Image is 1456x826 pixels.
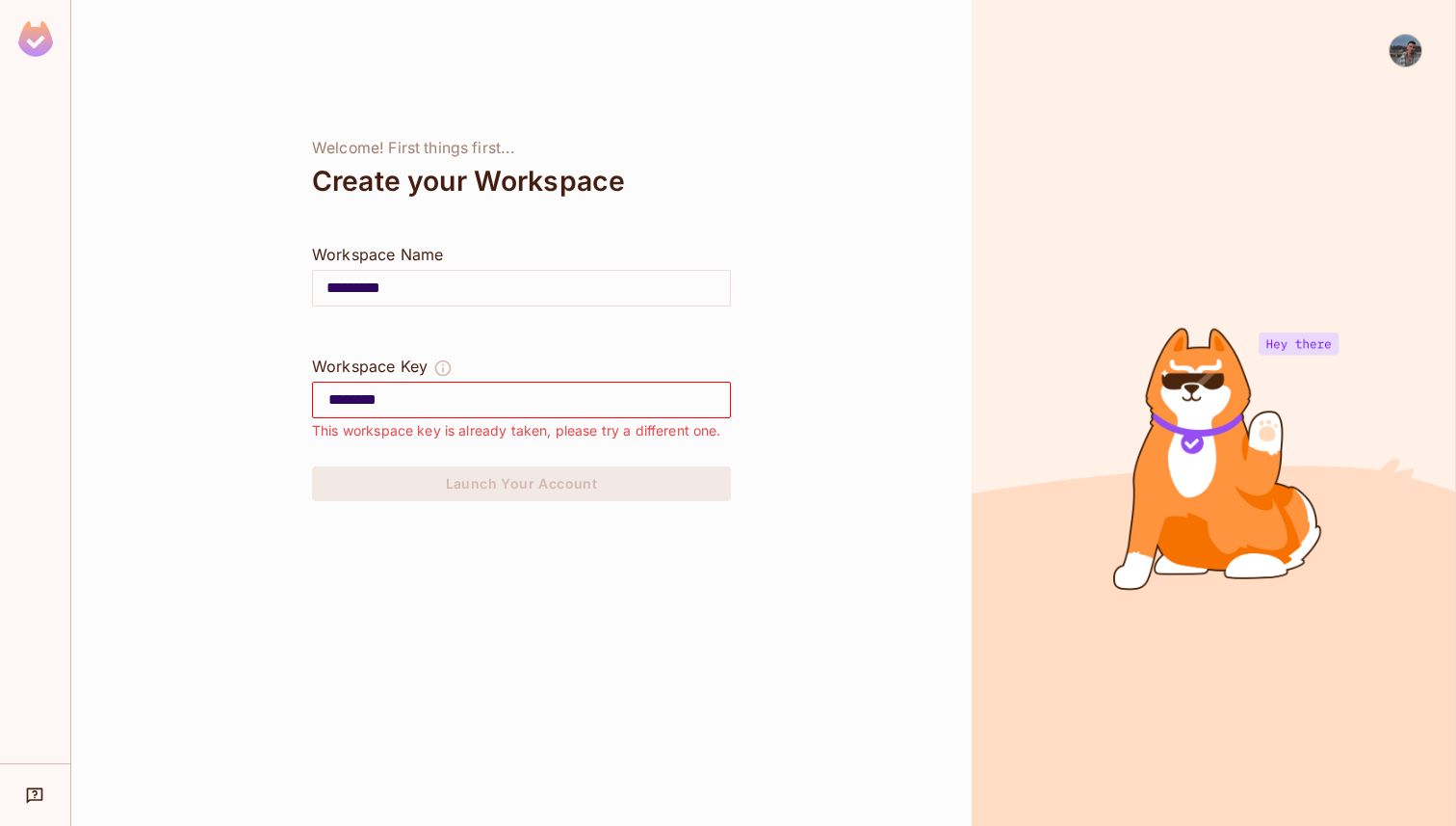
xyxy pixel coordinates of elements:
[18,21,53,57] img: SReyMgAAAABJRU5ErkJggg==
[312,466,731,501] button: Launch Your Account
[1390,35,1421,67] img: Alon Boshi
[312,243,731,266] div: Workspace Name
[13,776,57,814] div: Help & Updates
[433,355,453,382] button: The Workspace Key is unique, and serves as the identifier of your workspace.
[312,355,428,378] div: Workspace Key
[312,139,731,158] div: Welcome! First things first...
[312,158,731,204] div: Create your Workspace
[312,420,731,440] div: This workspace key is already taken, please try a different one.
